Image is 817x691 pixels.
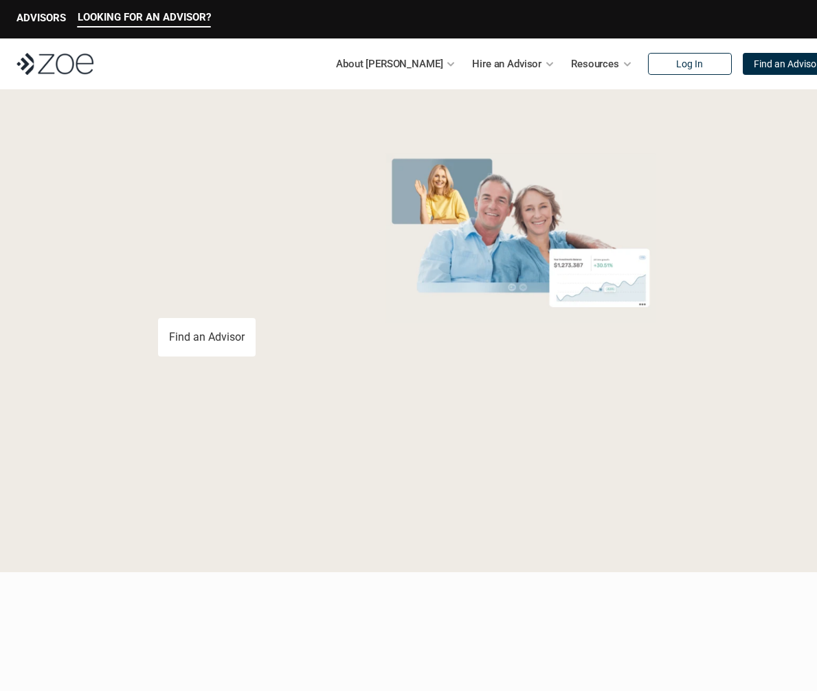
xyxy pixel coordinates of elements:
a: Find an Advisor [158,318,256,356]
p: Grow Your Wealth with a Financial Advisor [158,133,382,245]
p: You deserve an advisor you can trust. [PERSON_NAME], hire, and invest with vetted, fiduciary, fin... [158,262,383,302]
p: LOOKING FOR AN ADVISOR? [78,11,211,23]
p: Hire an Advisor [472,54,541,74]
p: Log In [676,58,703,70]
p: About [PERSON_NAME] [336,54,443,74]
p: ADVISORS [16,12,66,24]
p: Loremipsum: *DolOrsi Ametconsecte adi Eli Seddoeius tem inc utlaboreet. Dol 0994 MagNaal Enimadmi... [175,494,642,528]
em: The information in the visuals above is for illustrative purposes only and does not represent an ... [410,331,632,336]
p: Find an Advisor [169,330,245,343]
img: Zoe Financial Hero Image [383,154,660,323]
a: Log In [648,53,732,75]
p: Resources [571,54,619,74]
